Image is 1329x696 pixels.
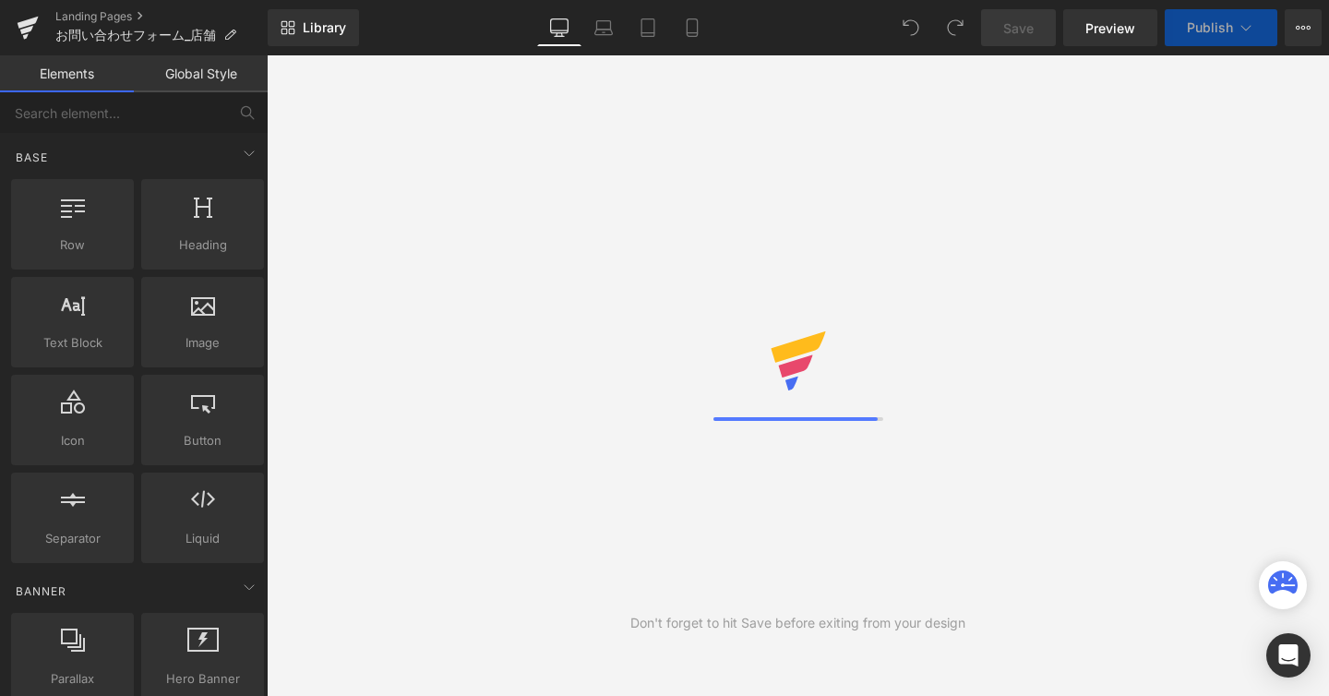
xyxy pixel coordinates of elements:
[1003,18,1034,38] span: Save
[1063,9,1157,46] a: Preview
[147,431,258,450] span: Button
[626,9,670,46] a: Tablet
[134,55,268,92] a: Global Style
[581,9,626,46] a: Laptop
[892,9,929,46] button: Undo
[1165,9,1277,46] button: Publish
[147,669,258,689] span: Hero Banner
[17,669,128,689] span: Parallax
[14,149,50,166] span: Base
[1187,20,1233,35] span: Publish
[268,9,359,46] a: New Library
[55,28,216,42] span: お問い合わせフォーム_店舗
[537,9,581,46] a: Desktop
[937,9,974,46] button: Redo
[1266,633,1311,678] div: Open Intercom Messenger
[14,582,68,600] span: Banner
[17,333,128,353] span: Text Block
[147,333,258,353] span: Image
[55,9,268,24] a: Landing Pages
[670,9,714,46] a: Mobile
[17,431,128,450] span: Icon
[303,19,346,36] span: Library
[147,235,258,255] span: Heading
[1285,9,1322,46] button: More
[1085,18,1135,38] span: Preview
[147,529,258,548] span: Liquid
[630,613,965,633] div: Don't forget to hit Save before exiting from your design
[17,235,128,255] span: Row
[17,529,128,548] span: Separator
